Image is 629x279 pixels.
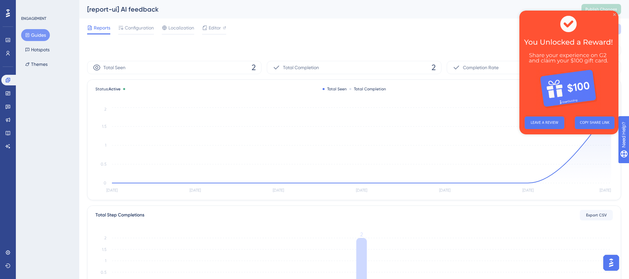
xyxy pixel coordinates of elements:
tspan: 2 [360,231,363,238]
span: 2 [432,62,436,73]
tspan: 1 [105,143,106,148]
tspan: [DATE] [600,188,611,193]
button: Publish Changes [581,4,621,15]
span: Active [109,87,121,91]
button: Hotspots [21,44,53,56]
span: Publish Changes [585,7,617,12]
tspan: 2 [104,236,106,240]
iframe: UserGuiding AI Assistant Launcher [601,253,621,273]
span: Editor [209,24,221,32]
tspan: 1 [105,258,106,263]
tspan: 2 [104,107,106,112]
span: Total Seen [103,64,125,71]
span: 2 [252,62,256,73]
span: Export CSV [586,212,607,218]
tspan: [DATE] [522,188,534,193]
div: Close Preview [94,3,96,5]
tspan: [DATE] [356,188,367,193]
tspan: 0.5 [101,270,106,275]
button: Guides [21,29,50,41]
tspan: [DATE] [273,188,284,193]
button: LEAVE A REVIEW [5,106,45,118]
tspan: 0 [104,181,106,185]
span: Reports [94,24,110,32]
div: ENGAGEMENT [21,16,46,21]
span: Status: [95,86,121,92]
tspan: 1.5 [102,124,106,129]
div: [report-ui] AI feedback [87,5,565,14]
tspan: [DATE] [106,188,118,193]
button: Themes [21,58,52,70]
button: Export CSV [580,210,613,220]
button: COPY SHARE LINK [55,106,95,118]
tspan: [DATE] [190,188,201,193]
div: Total Seen [323,86,347,92]
span: Completion Rate [463,64,499,71]
span: Configuration [125,24,154,32]
tspan: 0.5 [101,162,106,166]
span: Total Completion [283,64,319,71]
tspan: [DATE] [439,188,450,193]
span: Need Help? [16,2,41,10]
span: Localization [168,24,194,32]
tspan: 1.5 [102,247,106,252]
div: Total Step Completions [95,211,144,219]
div: Total Completion [349,86,386,92]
